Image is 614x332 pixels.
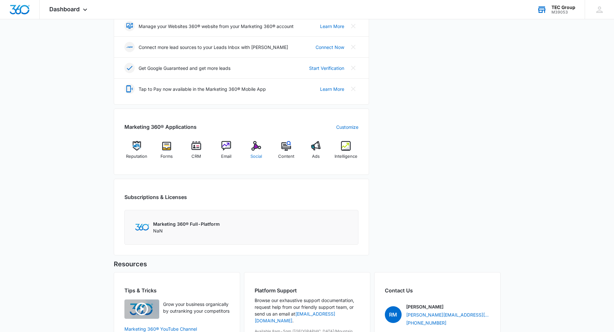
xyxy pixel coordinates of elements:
[49,6,80,13] span: Dashboard
[335,153,357,160] span: Intelligence
[221,153,231,160] span: Email
[312,153,320,160] span: Ads
[255,287,360,294] h2: Platform Support
[406,319,446,326] a: [PHONE_NUMBER]
[154,141,179,164] a: Forms
[139,44,288,51] p: Connect more lead sources to your Leads Inbox with [PERSON_NAME]
[126,153,147,160] span: Reputation
[406,303,443,310] p: [PERSON_NAME]
[214,141,239,164] a: Email
[551,5,575,10] div: account name
[551,10,575,14] div: account id
[309,65,344,71] a: Start Verification
[124,141,149,164] a: Reputation
[124,299,159,319] img: Quick Overview Video
[385,306,402,323] span: RM
[348,42,358,52] button: Close
[348,84,358,94] button: Close
[278,153,294,160] span: Content
[139,65,230,71] p: Get Google Guaranteed and get more leads
[304,141,328,164] a: Ads
[124,287,229,294] h2: Tips & Tricks
[191,153,201,160] span: CRM
[124,123,197,131] h2: Marketing 360® Applications
[274,141,298,164] a: Content
[385,287,490,294] h2: Contact Us
[316,44,344,51] a: Connect Now
[114,259,501,269] h5: Resources
[406,311,490,318] a: [PERSON_NAME][EMAIL_ADDRESS][PERSON_NAME][DOMAIN_NAME]
[320,23,344,30] a: Learn More
[163,301,229,314] p: Grow your business organically by outranking your competitors
[334,141,358,164] a: Intelligence
[336,124,358,130] a: Customize
[244,141,269,164] a: Social
[250,153,262,160] span: Social
[135,224,149,231] img: Marketing 360 Logo
[184,141,209,164] a: CRM
[161,153,173,160] span: Forms
[139,23,294,30] p: Manage your Websites 360® website from your Marketing 360® account
[124,193,187,201] h2: Subscriptions & Licenses
[255,311,335,323] a: [EMAIL_ADDRESS][DOMAIN_NAME]
[153,221,220,227] p: Marketing 360® Full-Platform
[348,21,358,31] button: Close
[320,86,344,92] a: Learn More
[255,297,360,324] p: Browse our exhaustive support documentation, request help from our friendly support team, or send...
[139,86,266,92] p: Tap to Pay now available in the Marketing 360® Mobile App
[348,63,358,73] button: Close
[153,221,220,234] div: NaN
